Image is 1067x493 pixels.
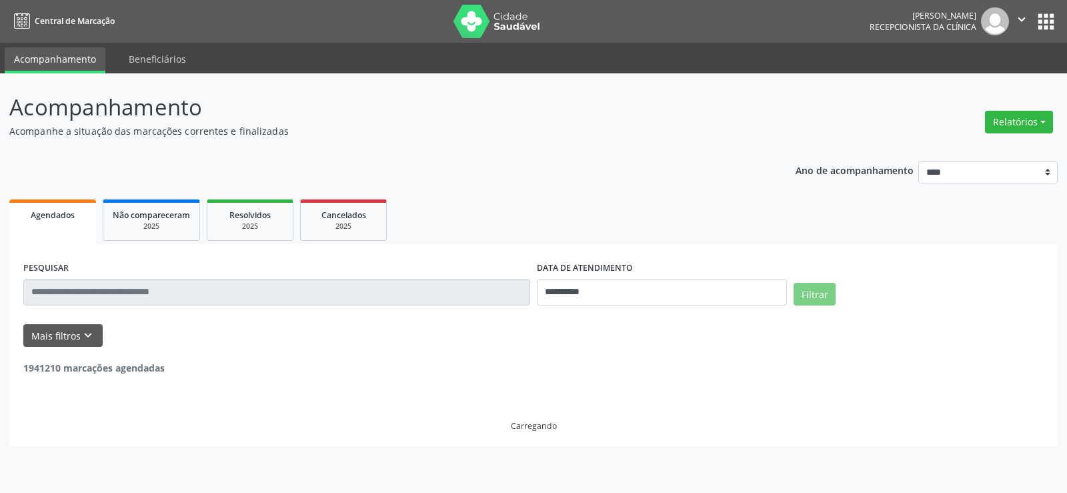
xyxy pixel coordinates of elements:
label: PESQUISAR [23,258,69,279]
p: Acompanhamento [9,91,743,124]
button: Mais filtroskeyboard_arrow_down [23,324,103,348]
button:  [1009,7,1034,35]
button: Relatórios [985,111,1053,133]
a: Central de Marcação [9,10,115,32]
div: 2025 [217,221,283,231]
i: keyboard_arrow_down [81,328,95,343]
button: apps [1034,10,1058,33]
span: Recepcionista da clínica [870,21,976,33]
img: img [981,7,1009,35]
div: 2025 [113,221,190,231]
label: DATA DE ATENDIMENTO [537,258,633,279]
a: Acompanhamento [5,47,105,73]
span: Cancelados [321,209,366,221]
button: Filtrar [794,283,836,306]
span: Agendados [31,209,75,221]
a: Beneficiários [119,47,195,71]
span: Não compareceram [113,209,190,221]
div: Carregando [511,420,557,432]
strong: 1941210 marcações agendadas [23,362,165,374]
p: Ano de acompanhamento [796,161,914,178]
div: [PERSON_NAME] [870,10,976,21]
span: Central de Marcação [35,15,115,27]
div: 2025 [310,221,377,231]
i:  [1014,12,1029,27]
span: Resolvidos [229,209,271,221]
p: Acompanhe a situação das marcações correntes e finalizadas [9,124,743,138]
